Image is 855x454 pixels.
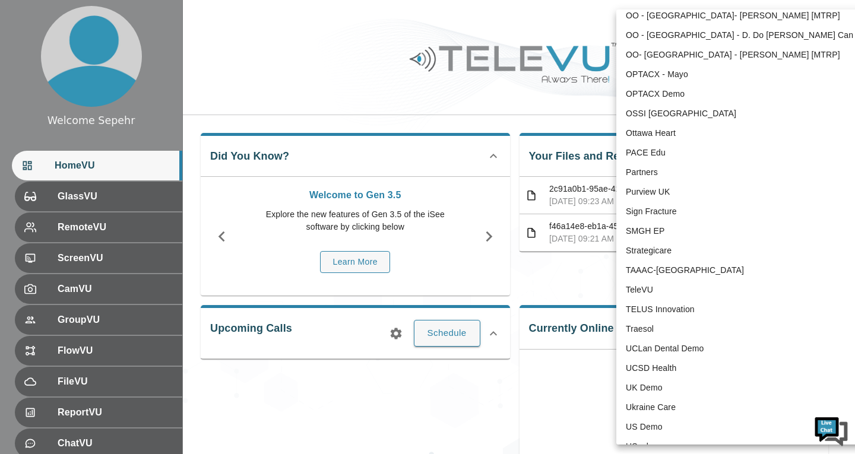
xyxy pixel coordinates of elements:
[20,55,50,85] img: d_736959983_company_1615157101543_736959983
[195,6,223,34] div: Minimize live chat window
[69,150,164,269] span: We're online!
[62,62,199,78] div: Chat with us now
[6,324,226,366] textarea: Type your message and hit 'Enter'
[813,412,849,448] img: Chat Widget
